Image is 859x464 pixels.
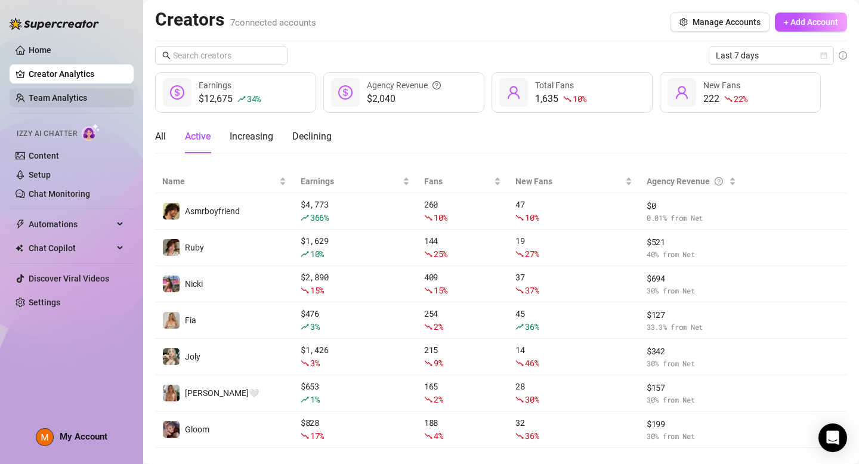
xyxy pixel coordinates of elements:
span: 17 % [310,430,324,441]
span: fall [424,359,432,367]
div: 28 [515,380,632,406]
a: Team Analytics [29,93,87,103]
a: Discover Viral Videos [29,274,109,283]
img: ACg8ocITEcKBX86dV0Vkp1gS6gvahtu6LOwHQX5YNuY6Ojb6XrVw_A=s96-c [36,429,53,446]
span: fall [515,432,524,440]
span: 1 % [310,394,319,405]
div: 37 [515,271,632,297]
span: 36 % [525,430,539,441]
input: Search creators [173,49,271,62]
img: Joly [163,348,180,365]
span: Izzy AI Chatter [17,128,77,140]
img: logo-BBDzfeDw.svg [10,18,99,30]
span: $ 521 [647,236,736,249]
span: rise [237,95,246,103]
span: 9 % [434,357,443,369]
div: $ 1,426 [301,344,410,370]
th: Earnings [293,170,417,193]
div: Open Intercom Messenger [818,423,847,452]
div: $ 1,629 [301,234,410,261]
span: 366 % [310,212,329,223]
th: Name [155,170,293,193]
h2: Creators [155,8,316,31]
span: $ 342 [647,345,736,358]
a: Setup [29,170,51,180]
div: 188 [424,416,501,443]
span: $2,040 [367,92,441,106]
span: Fans [424,175,492,188]
span: New Fans [515,175,623,188]
span: + Add Account [784,17,838,27]
div: $ 653 [301,380,410,406]
div: 47 [515,198,632,224]
img: Asmrboyfriend [163,203,180,219]
div: Agency Revenue [367,79,441,92]
div: 19 [515,234,632,261]
button: + Add Account [775,13,847,32]
span: $ 127 [647,308,736,321]
span: fall [515,250,524,258]
span: Fia [185,315,196,325]
span: 0.01 % from Net [647,212,736,224]
span: search [162,51,171,60]
span: My Account [60,431,107,442]
span: Joly [185,352,200,361]
div: 14 [515,344,632,370]
span: 30 % from Net [647,358,736,369]
span: 25 % [434,248,447,259]
span: Name [162,175,277,188]
span: 36 % [525,321,539,332]
div: Increasing [230,129,273,144]
a: Content [29,151,59,160]
span: fall [301,286,309,295]
span: 22 % [734,93,747,104]
div: 165 [424,380,501,406]
span: Gloom [185,425,209,434]
span: 34 % [247,93,261,104]
span: 30 % from Net [647,431,736,442]
div: 32 [515,416,632,443]
a: Settings [29,298,60,307]
span: fall [563,95,571,103]
span: 46 % [525,357,539,369]
div: All [155,129,166,144]
span: 37 % [525,284,539,296]
span: setting [679,18,688,26]
span: fall [515,214,524,222]
span: Nicki [185,279,203,289]
span: rise [301,214,309,222]
span: fall [424,250,432,258]
a: Chat Monitoring [29,189,90,199]
span: $ 694 [647,272,736,285]
span: $ 0 [647,199,736,212]
div: 222 [703,92,747,106]
span: Last 7 days [716,47,827,64]
span: 4 % [434,430,443,441]
img: Chat Copilot [16,244,23,252]
span: Chat Copilot [29,239,113,258]
span: 30 % from Net [647,394,736,406]
span: fall [515,286,524,295]
span: 10 % [573,93,586,104]
span: user [506,85,521,100]
div: 215 [424,344,501,370]
span: rise [515,323,524,331]
span: 33.3 % from Net [647,321,736,333]
span: Ruby [185,243,204,252]
span: fall [424,286,432,295]
div: $ 828 [301,416,410,443]
span: 15 % [434,284,447,296]
th: New Fans [508,170,639,193]
span: rise [301,395,309,404]
span: fall [724,95,733,103]
a: Creator Analytics [29,64,124,83]
span: 10 % [310,248,324,259]
span: Earnings [301,175,400,188]
div: Active [185,129,211,144]
div: 144 [424,234,501,261]
th: Fans [417,170,508,193]
span: $ 157 [647,381,736,394]
div: $ 2,890 [301,271,410,297]
span: info-circle [839,51,847,60]
span: Manage Accounts [693,17,761,27]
